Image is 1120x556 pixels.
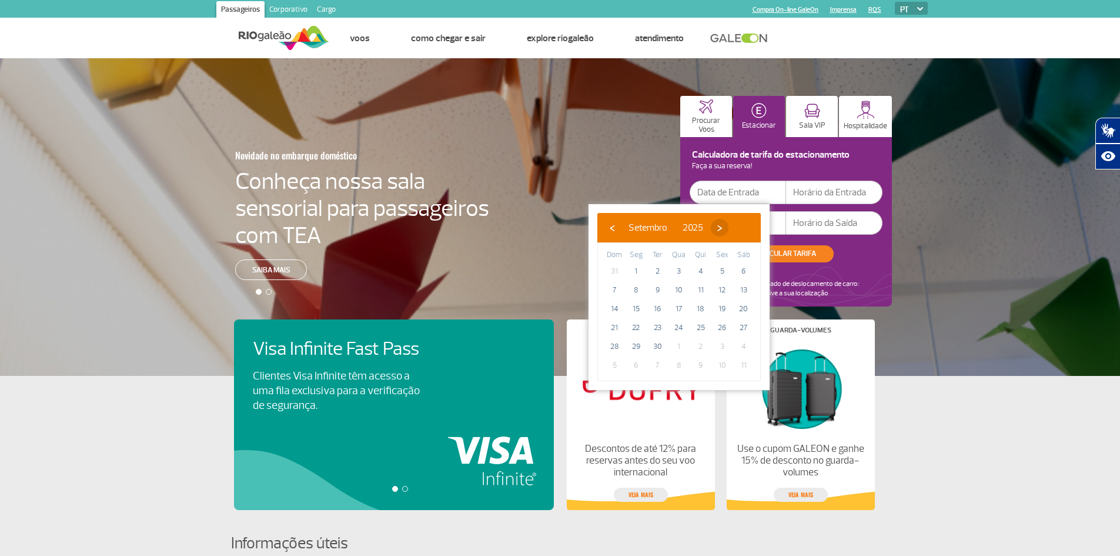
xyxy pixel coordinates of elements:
[857,101,875,119] img: hospitality.svg
[691,356,710,375] span: 9
[627,337,646,356] span: 29
[648,281,667,299] span: 9
[686,116,726,134] p: Procurar Voos
[647,249,668,262] th: weekday
[670,299,688,318] span: 17
[648,262,667,281] span: 2
[683,222,703,234] span: 2025
[690,163,882,169] p: Faça a sua reserva!
[648,318,667,337] span: 23
[253,369,420,413] p: Clientes Visa Infinite têm acesso a uma fila exclusiva para a verificação de segurança.
[713,262,731,281] span: 5
[751,103,767,118] img: carParkingHomeActive.svg
[265,1,312,20] a: Corporativo
[648,299,667,318] span: 16
[770,327,831,334] h4: Guarda-volumes
[739,245,834,262] button: CALCULAR TARIFA
[839,96,892,137] button: Hospitalidade
[605,318,624,337] span: 21
[753,6,818,14] a: Compra On-line GaleOn
[713,299,731,318] span: 19
[713,281,731,299] span: 12
[713,337,731,356] span: 3
[216,1,265,20] a: Passageiros
[231,532,890,554] h4: Informações úteis
[235,143,432,168] h3: Novidade no embarque doméstico
[691,299,710,318] span: 18
[691,281,710,299] span: 11
[648,337,667,356] span: 30
[627,281,646,299] span: 8
[734,337,753,356] span: 4
[605,299,624,318] span: 14
[830,6,857,14] a: Imprensa
[690,181,786,204] input: Data de Entrada
[1095,118,1120,169] div: Plugin de acessibilidade da Hand Talk.
[635,32,684,44] a: Atendimento
[621,219,675,237] button: Setembro
[691,337,710,356] span: 2
[670,262,688,281] span: 3
[711,219,728,237] button: ›
[711,249,733,262] th: weekday
[605,356,624,375] span: 5
[627,262,646,281] span: 1
[732,279,859,298] p: Tempo estimado de deslocamento de carro: Ative a sua localização
[253,338,535,413] a: Visa Infinite Fast PassClientes Visa Infinite têm acesso a uma fila exclusiva para a verificação ...
[576,443,704,478] p: Descontos de até 12% para reservas antes do seu voo internacional
[576,343,704,434] img: Lojas
[627,299,646,318] span: 15
[844,122,887,131] p: Hospitalidade
[786,181,882,204] input: Horário da Entrada
[734,262,753,281] span: 6
[350,32,370,44] a: Voos
[734,281,753,299] span: 13
[733,96,785,137] button: Estacionar
[733,249,754,262] th: weekday
[628,222,667,234] span: Setembro
[1095,118,1120,144] button: Abrir tradutor de língua de sinais.
[670,281,688,299] span: 10
[627,318,646,337] span: 22
[736,343,864,434] img: Guarda-volumes
[804,104,820,118] img: vipRoom.svg
[774,488,828,502] a: veja mais
[411,32,486,44] a: Como chegar e sair
[626,249,647,262] th: weekday
[734,318,753,337] span: 27
[668,249,690,262] th: weekday
[675,219,711,237] button: 2025
[736,443,864,478] p: Use o cupom GALEON e ganhe 15% de desconto no guarda-volumes
[799,121,825,130] p: Sala VIP
[868,6,881,14] a: RQS
[1095,144,1120,169] button: Abrir recursos assistivos.
[742,121,776,130] p: Estacionar
[527,32,594,44] a: Explore RIOgaleão
[713,318,731,337] span: 26
[604,249,626,262] th: weekday
[235,259,307,280] a: Saiba mais
[589,204,770,390] bs-datepicker-container: calendar
[734,356,753,375] span: 11
[713,356,731,375] span: 10
[605,262,624,281] span: 31
[235,168,489,249] h4: Conheça nossa sala sensorial para passageiros com TEA
[690,152,882,158] h4: Calculadora de tarifa do estacionamento
[603,220,728,232] bs-datepicker-navigation-view: ​ ​ ​
[680,96,732,137] button: Procurar Voos
[648,356,667,375] span: 7
[699,99,713,114] img: airplaneHome.svg
[786,211,882,235] input: Horário da Saída
[691,262,710,281] span: 4
[670,337,688,356] span: 1
[734,299,753,318] span: 20
[603,219,621,237] button: ‹
[670,356,688,375] span: 8
[253,338,440,360] h4: Visa Infinite Fast Pass
[627,356,646,375] span: 6
[690,249,711,262] th: weekday
[786,96,838,137] button: Sala VIP
[605,337,624,356] span: 28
